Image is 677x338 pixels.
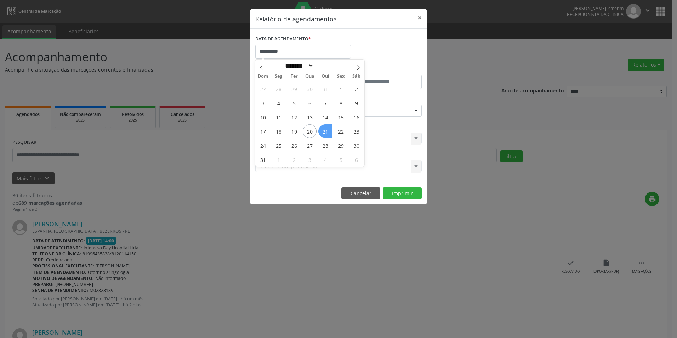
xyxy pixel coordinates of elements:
span: Qui [318,74,333,79]
span: Setembro 4, 2025 [318,153,332,167]
span: Setembro 2, 2025 [287,153,301,167]
span: Agosto 4, 2025 [272,96,285,110]
span: Agosto 22, 2025 [334,124,348,138]
span: Agosto 26, 2025 [287,139,301,152]
span: Julho 27, 2025 [256,82,270,96]
span: Agosto 28, 2025 [318,139,332,152]
span: Agosto 13, 2025 [303,110,317,124]
span: Agosto 29, 2025 [334,139,348,152]
span: Agosto 17, 2025 [256,124,270,138]
span: Agosto 5, 2025 [287,96,301,110]
span: Setembro 3, 2025 [303,153,317,167]
span: Agosto 11, 2025 [272,110,285,124]
input: Year [314,62,337,69]
span: Agosto 10, 2025 [256,110,270,124]
span: Agosto 20, 2025 [303,124,317,138]
span: Julho 30, 2025 [303,82,317,96]
span: Agosto 31, 2025 [256,153,270,167]
label: ATÉ [340,64,422,75]
span: Setembro 1, 2025 [272,153,285,167]
span: Agosto 1, 2025 [334,82,348,96]
span: Agosto 14, 2025 [318,110,332,124]
select: Month [283,62,314,69]
span: Seg [271,74,286,79]
span: Sáb [349,74,364,79]
span: Agosto 19, 2025 [287,124,301,138]
button: Imprimir [383,187,422,199]
span: Agosto 21, 2025 [318,124,332,138]
span: Qua [302,74,318,79]
span: Julho 29, 2025 [287,82,301,96]
span: Sex [333,74,349,79]
span: Agosto 23, 2025 [349,124,363,138]
span: Setembro 5, 2025 [334,153,348,167]
span: Julho 31, 2025 [318,82,332,96]
span: Agosto 30, 2025 [349,139,363,152]
span: Agosto 27, 2025 [303,139,317,152]
span: Setembro 6, 2025 [349,153,363,167]
label: DATA DE AGENDAMENTO [255,34,311,45]
span: Agosto 6, 2025 [303,96,317,110]
span: Agosto 24, 2025 [256,139,270,152]
span: Agosto 16, 2025 [349,110,363,124]
span: Agosto 9, 2025 [349,96,363,110]
span: Agosto 25, 2025 [272,139,285,152]
span: Dom [255,74,271,79]
span: Agosto 2, 2025 [349,82,363,96]
span: Agosto 3, 2025 [256,96,270,110]
button: Cancelar [341,187,380,199]
span: Agosto 15, 2025 [334,110,348,124]
h5: Relatório de agendamentos [255,14,336,23]
span: Ter [286,74,302,79]
span: Agosto 18, 2025 [272,124,285,138]
span: Agosto 7, 2025 [318,96,332,110]
button: Close [413,9,427,27]
span: Julho 28, 2025 [272,82,285,96]
span: Agosto 12, 2025 [287,110,301,124]
span: Agosto 8, 2025 [334,96,348,110]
